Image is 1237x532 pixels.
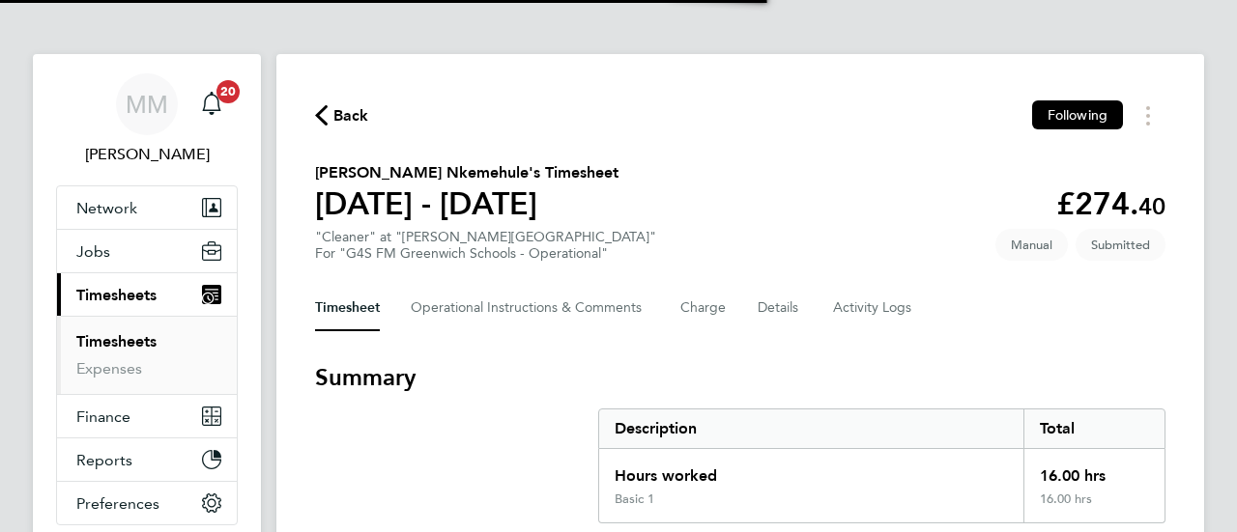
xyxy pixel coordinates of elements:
a: 20 [192,73,231,135]
div: Timesheets [57,316,237,394]
div: 16.00 hrs [1023,491,1165,522]
span: Timesheets [76,286,157,304]
button: Operational Instructions & Comments [411,285,649,331]
span: Reports [76,451,132,469]
button: Reports [57,438,237,481]
div: Basic 1 [615,491,654,507]
button: Network [57,186,237,229]
button: Following [1032,100,1123,129]
button: Back [315,103,369,127]
span: This timesheet was manually created. [995,229,1068,261]
button: Preferences [57,482,237,524]
h2: [PERSON_NAME] Nkemehule's Timesheet [315,161,618,184]
a: MM[PERSON_NAME] [56,73,238,166]
span: Network [76,199,137,217]
button: Charge [680,285,727,331]
span: Monique Maussant [56,143,238,166]
button: Details [758,285,802,331]
span: Back [333,104,369,127]
span: 40 [1138,192,1165,220]
div: 16.00 hrs [1023,449,1165,491]
h1: [DATE] - [DATE] [315,184,618,223]
div: Total [1023,409,1165,448]
div: "Cleaner" at "[PERSON_NAME][GEOGRAPHIC_DATA]" [315,229,656,262]
span: Preferences [76,494,159,513]
span: MM [126,92,168,117]
div: For "G4S FM Greenwich Schools - Operational" [315,245,656,262]
a: Timesheets [76,332,157,350]
button: Finance [57,395,237,437]
h3: Summary [315,362,1165,393]
span: Following [1048,106,1108,124]
button: Timesheet [315,285,380,331]
span: This timesheet is Submitted. [1076,229,1165,261]
app-decimal: £274. [1056,185,1165,222]
div: Hours worked [599,449,1023,491]
button: Timesheets Menu [1131,100,1165,130]
button: Activity Logs [833,285,914,331]
span: 20 [216,80,240,103]
a: Expenses [76,359,142,378]
span: Finance [76,407,130,426]
button: Timesheets [57,273,237,316]
div: Description [599,409,1023,448]
span: Jobs [76,242,110,261]
button: Jobs [57,230,237,272]
div: Summary [598,408,1165,523]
